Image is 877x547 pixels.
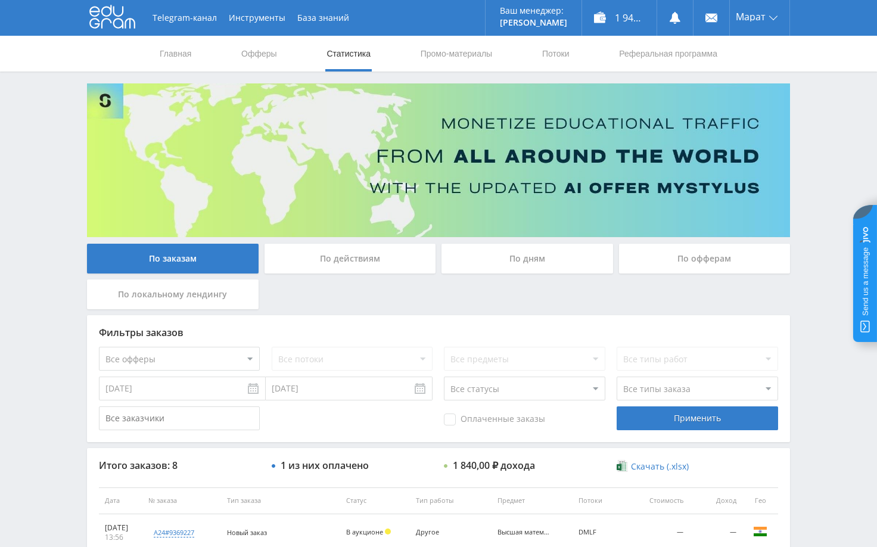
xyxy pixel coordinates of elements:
div: Итого заказов: 8 [99,460,260,471]
a: Реферальная программа [618,36,719,72]
span: Новый заказ [227,528,267,537]
div: Фильтры заказов [99,327,778,338]
a: Промо-материалы [419,36,493,72]
div: 1 из них оплачено [281,460,369,471]
a: Потоки [541,36,571,72]
a: Офферы [240,36,278,72]
div: По офферам [619,244,791,273]
div: По дням [441,244,613,273]
th: Тип заказа [221,487,340,514]
th: Предмет [492,487,573,514]
span: В аукционе [346,527,383,536]
div: Другое [416,529,469,536]
th: Доход [689,487,742,514]
a: Скачать (.xlsx) [617,461,688,473]
p: Ваш менеджер: [500,6,567,15]
a: Главная [158,36,192,72]
a: Статистика [325,36,372,72]
img: ind.png [753,524,767,539]
div: Высшая математика [497,529,551,536]
th: № заказа [142,487,220,514]
div: DMLF [579,529,626,536]
div: По заказам [87,244,259,273]
div: 1 840,00 ₽ дохода [453,460,535,471]
div: По действиям [265,244,436,273]
img: xlsx [617,460,627,472]
span: Холд [385,529,391,534]
div: По локальному лендингу [87,279,259,309]
th: Потоки [573,487,632,514]
th: Стоимость [632,487,689,514]
th: Дата [99,487,142,514]
div: Применить [617,406,778,430]
span: Оплаченные заказы [444,414,545,425]
div: 13:56 [105,533,136,542]
th: Гео [742,487,778,514]
img: Banner [87,83,790,237]
div: a24#9369227 [154,528,194,537]
span: Скачать (.xlsx) [631,462,689,471]
p: [PERSON_NAME] [500,18,567,27]
input: Все заказчики [99,406,260,430]
th: Тип работы [410,487,491,514]
th: Статус [340,487,410,514]
span: Марат [736,12,766,21]
div: [DATE] [105,523,136,533]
